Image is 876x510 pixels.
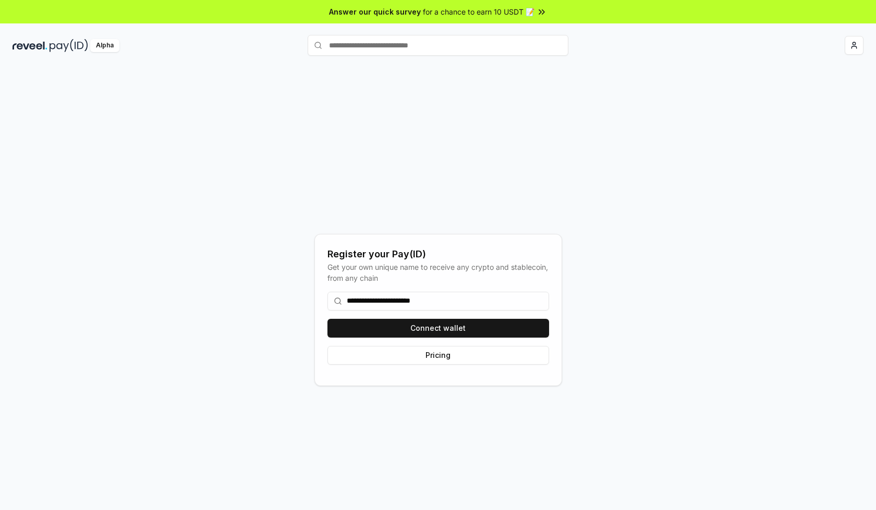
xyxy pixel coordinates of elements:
[90,39,119,52] div: Alpha
[327,319,549,338] button: Connect wallet
[13,39,47,52] img: reveel_dark
[327,262,549,283] div: Get your own unique name to receive any crypto and stablecoin, from any chain
[423,6,534,17] span: for a chance to earn 10 USDT 📝
[327,346,549,365] button: Pricing
[329,6,421,17] span: Answer our quick survey
[327,247,549,262] div: Register your Pay(ID)
[50,39,88,52] img: pay_id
